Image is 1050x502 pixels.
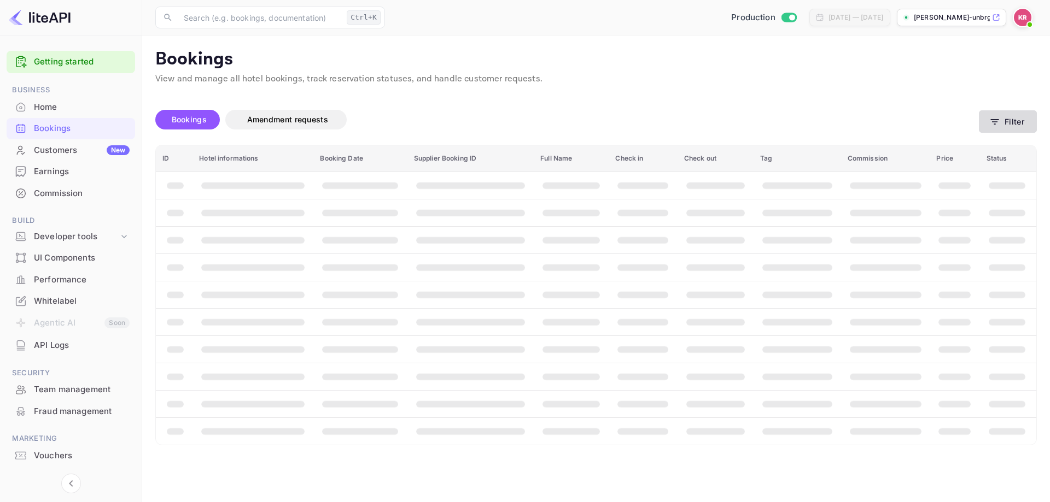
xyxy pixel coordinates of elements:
div: Bookings [34,122,130,135]
div: Whitelabel [7,291,135,312]
div: Developer tools [34,231,119,243]
div: CustomersNew [7,140,135,161]
a: API Logs [7,335,135,355]
th: Price [930,145,979,172]
div: Vouchers [7,445,135,466]
p: Bookings [155,49,1037,70]
a: Team management [7,379,135,399]
div: Commission [34,187,130,200]
p: View and manage all hotel bookings, track reservation statuses, and handle customer requests. [155,73,1037,86]
a: UI Components [7,247,135,268]
table: booking table [156,145,1036,445]
span: Production [731,11,775,24]
div: Performance [7,269,135,291]
th: Full Name [534,145,609,172]
div: Home [34,101,130,114]
div: Whitelabel [34,295,130,308]
div: UI Components [34,252,130,264]
span: Business [7,84,135,96]
div: Bookings [7,118,135,139]
div: API Logs [34,339,130,352]
span: Build [7,215,135,227]
div: API Logs [7,335,135,356]
div: Team management [34,383,130,396]
a: Vouchers [7,445,135,465]
span: Marketing [7,433,135,445]
img: LiteAPI logo [9,9,71,26]
div: Customers [34,144,130,157]
a: Commission [7,183,135,203]
div: Vouchers [34,450,130,462]
button: Filter [979,110,1037,133]
th: Check out [678,145,754,172]
div: Commission [7,183,135,204]
a: Home [7,97,135,117]
div: Team management [7,379,135,400]
a: Fraud management [7,401,135,421]
div: Ctrl+K [347,10,381,25]
a: Earnings [7,161,135,181]
input: Search (e.g. bookings, documentation) [177,7,342,28]
div: Earnings [7,161,135,182]
div: Performance [34,274,130,286]
div: Switch to Sandbox mode [727,11,801,24]
th: Tag [754,145,841,172]
th: ID [156,145,192,172]
a: Bookings [7,118,135,138]
div: Home [7,97,135,118]
th: Booking Date [313,145,407,172]
span: Bookings [172,115,207,124]
th: Check in [609,145,677,172]
p: [PERSON_NAME]-unbrg.[PERSON_NAME]... [914,13,990,22]
div: New [107,145,130,155]
th: Supplier Booking ID [407,145,534,172]
div: [DATE] — [DATE] [829,13,883,22]
th: Commission [841,145,930,172]
a: Performance [7,269,135,290]
th: Hotel informations [192,145,313,172]
div: Fraud management [7,401,135,422]
img: Kobus Roux [1014,9,1031,26]
div: account-settings tabs [155,110,979,129]
div: Getting started [7,51,135,73]
span: Security [7,367,135,379]
span: Amendment requests [247,115,328,124]
button: Collapse navigation [61,474,81,493]
div: Earnings [34,166,130,178]
a: CustomersNew [7,140,135,160]
div: Fraud management [34,405,130,418]
div: Developer tools [7,227,135,246]
div: UI Components [7,247,135,269]
a: Getting started [34,56,130,68]
a: Whitelabel [7,291,135,311]
th: Status [980,145,1036,172]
